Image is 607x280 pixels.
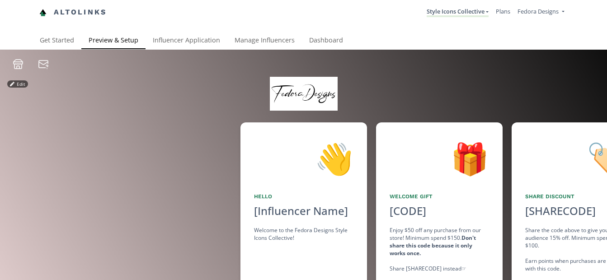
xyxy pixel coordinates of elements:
[227,32,302,50] a: Manage Influencers
[270,77,338,111] img: wVCZdBubQfej
[390,136,489,182] div: 🎁
[427,7,489,17] a: Style Icons Collective
[518,7,564,18] a: Fedora Designs
[7,80,28,88] button: Edit
[254,203,353,219] div: [Influencer Name]
[39,9,47,16] img: favicon-32x32.png
[525,203,596,219] div: [SHARECODE]
[518,7,559,15] span: Fedora Designs
[390,234,476,257] strong: Don't share this code because it only works once.
[146,32,227,50] a: Influencer Application
[302,32,350,50] a: Dashboard
[33,32,81,50] a: Get Started
[254,226,353,242] div: Welcome to the Fedora Designs Style Icons Collective!
[384,203,432,219] div: [CODE]
[496,7,510,15] a: Plans
[81,32,146,50] a: Preview & Setup
[254,193,353,201] div: Hello
[39,5,107,20] a: Altolinks
[390,226,489,273] div: Enjoy $50 off any purchase from our store! Minimum spend $150. Share [SHARECODE] instead ☞
[390,193,489,201] div: Welcome Gift
[254,136,353,182] div: 👋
